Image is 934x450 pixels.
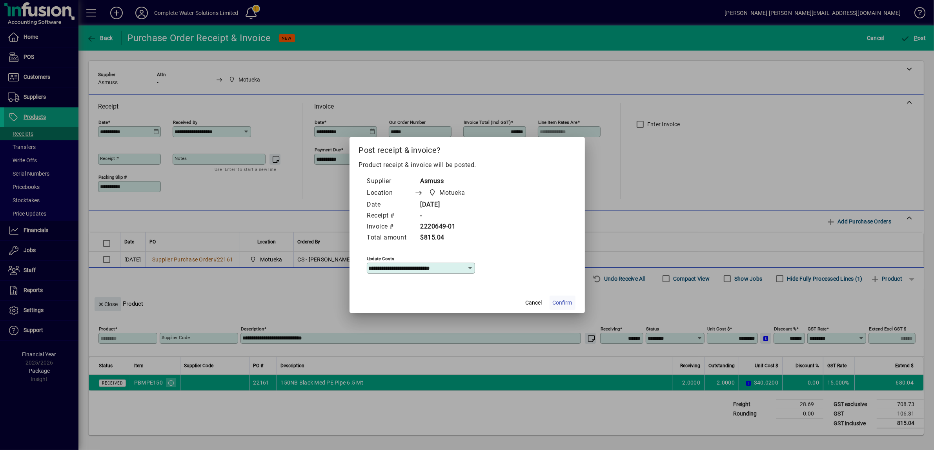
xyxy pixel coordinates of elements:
[415,232,481,243] td: $815.04
[415,210,481,221] td: -
[550,296,575,310] button: Confirm
[427,187,469,198] span: Motueka
[367,232,415,243] td: Total amount
[367,221,415,232] td: Invoice #
[553,299,572,307] span: Confirm
[359,160,575,170] p: Product receipt & invoice will be posted.
[415,200,481,210] td: [DATE]
[367,200,415,210] td: Date
[440,188,466,198] span: Motueka
[367,210,415,221] td: Receipt #
[350,137,585,160] h2: Post receipt & invoice?
[526,299,542,307] span: Cancel
[367,187,415,200] td: Location
[367,256,395,261] mat-label: Update costs
[415,176,481,187] td: Asmuss
[415,221,481,232] td: 2220649-01
[521,296,546,310] button: Cancel
[367,176,415,187] td: Supplier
